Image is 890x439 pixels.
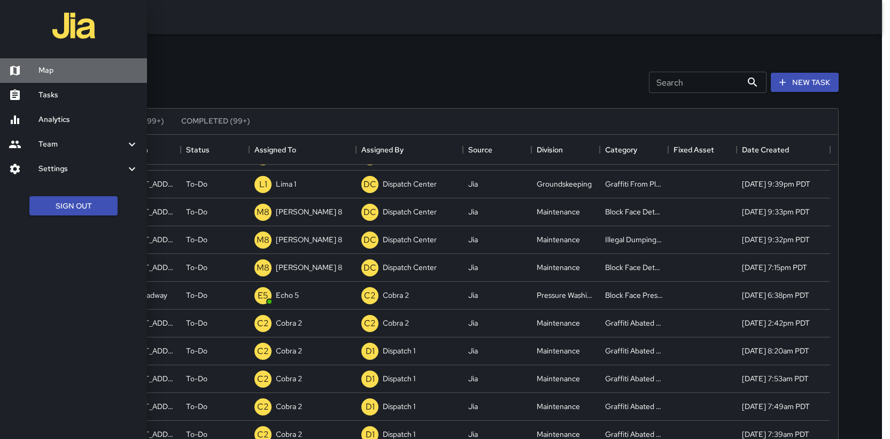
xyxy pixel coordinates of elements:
button: Sign Out [29,196,118,216]
img: jia-logo [52,4,95,47]
h6: Settings [38,163,126,175]
h6: Analytics [38,114,138,126]
h6: Tasks [38,89,138,101]
h6: Map [38,65,138,76]
h6: Team [38,138,126,150]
